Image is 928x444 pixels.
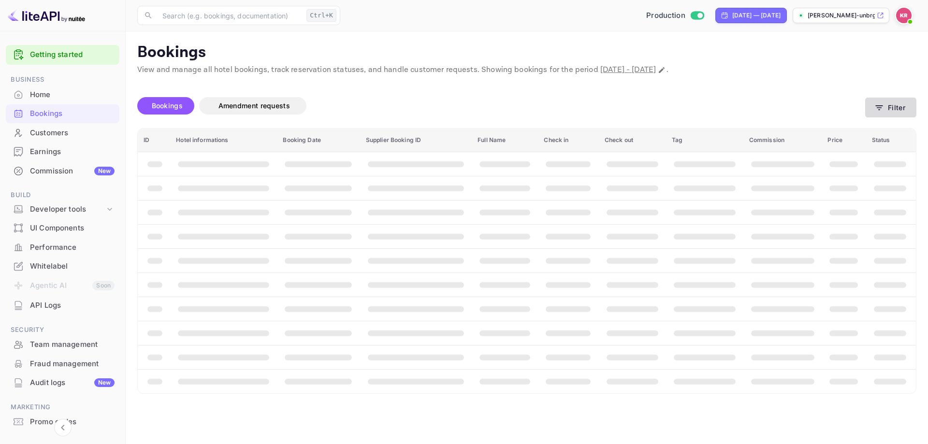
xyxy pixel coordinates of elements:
[6,104,119,123] div: Bookings
[6,413,119,430] a: Promo codes
[360,129,472,152] th: Supplier Booking ID
[6,86,119,104] div: Home
[30,339,115,350] div: Team management
[138,129,916,393] table: booking table
[6,162,119,180] a: CommissionNew
[6,325,119,335] span: Security
[54,419,72,436] button: Collapse navigation
[30,108,115,119] div: Bookings
[306,9,336,22] div: Ctrl+K
[657,65,667,75] button: Change date range
[6,124,119,142] a: Customers
[30,377,115,388] div: Audit logs
[94,378,115,387] div: New
[137,64,916,76] p: View and manage all hotel bookings, track reservation statuses, and handle customer requests. Sho...
[30,49,115,60] a: Getting started
[666,129,743,152] th: Tag
[157,6,303,25] input: Search (e.g. bookings, documentation)
[30,261,115,272] div: Whitelabel
[30,223,115,234] div: UI Components
[30,204,105,215] div: Developer tools
[6,335,119,354] div: Team management
[218,101,290,110] span: Amendment requests
[8,8,85,23] img: LiteAPI logo
[6,373,119,392] div: Audit logsNew
[6,373,119,391] a: Audit logsNew
[170,129,277,152] th: Hotel informations
[538,129,598,152] th: Check in
[822,129,866,152] th: Price
[896,8,912,23] img: Kobus Roux
[808,11,875,20] p: [PERSON_NAME]-unbrg.[PERSON_NAME]...
[6,335,119,353] a: Team management
[732,11,781,20] div: [DATE] — [DATE]
[30,300,115,311] div: API Logs
[600,65,656,75] span: [DATE] - [DATE]
[6,86,119,103] a: Home
[6,257,119,275] a: Whitelabel
[6,402,119,413] span: Marketing
[94,167,115,175] div: New
[6,74,119,85] span: Business
[743,129,822,152] th: Commission
[6,124,119,143] div: Customers
[6,413,119,431] div: Promo codes
[6,190,119,201] span: Build
[6,143,119,160] a: Earnings
[6,201,119,218] div: Developer tools
[6,45,119,65] div: Getting started
[646,10,685,21] span: Production
[865,98,916,117] button: Filter
[642,10,708,21] div: Switch to Sandbox mode
[30,166,115,177] div: Commission
[6,162,119,181] div: CommissionNew
[6,104,119,122] a: Bookings
[6,296,119,315] div: API Logs
[6,219,119,238] div: UI Components
[6,355,119,373] div: Fraud management
[866,129,916,152] th: Status
[6,257,119,276] div: Whitelabel
[152,101,183,110] span: Bookings
[6,296,119,314] a: API Logs
[277,129,360,152] th: Booking Date
[30,358,115,370] div: Fraud management
[6,238,119,256] a: Performance
[30,416,115,428] div: Promo codes
[599,129,666,152] th: Check out
[30,146,115,158] div: Earnings
[6,238,119,257] div: Performance
[30,89,115,100] div: Home
[30,242,115,253] div: Performance
[138,129,170,152] th: ID
[6,219,119,237] a: UI Components
[6,355,119,372] a: Fraud management
[472,129,538,152] th: Full Name
[30,128,115,139] div: Customers
[137,43,916,62] p: Bookings
[137,97,865,115] div: account-settings tabs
